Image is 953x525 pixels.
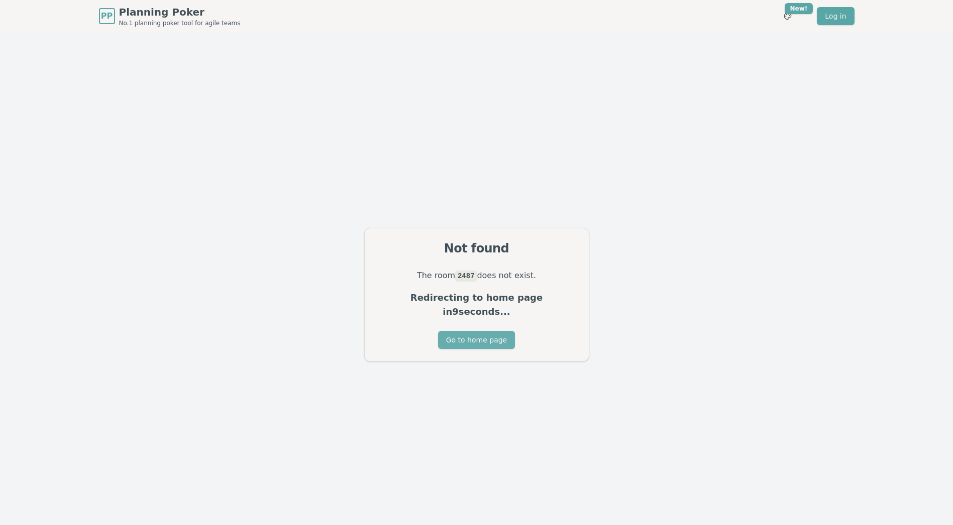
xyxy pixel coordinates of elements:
[119,19,241,27] span: No.1 planning poker tool for agile teams
[377,269,577,283] p: The room does not exist.
[438,331,515,349] button: Go to home page
[377,291,577,319] p: Redirecting to home page in 9 seconds...
[119,5,241,19] span: Planning Poker
[817,7,854,25] a: Log in
[101,10,113,22] span: PP
[377,240,577,256] div: Not found
[785,3,813,14] div: New!
[455,271,477,282] code: 2487
[779,7,797,25] button: New!
[99,5,241,27] a: PPPlanning PokerNo.1 planning poker tool for agile teams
